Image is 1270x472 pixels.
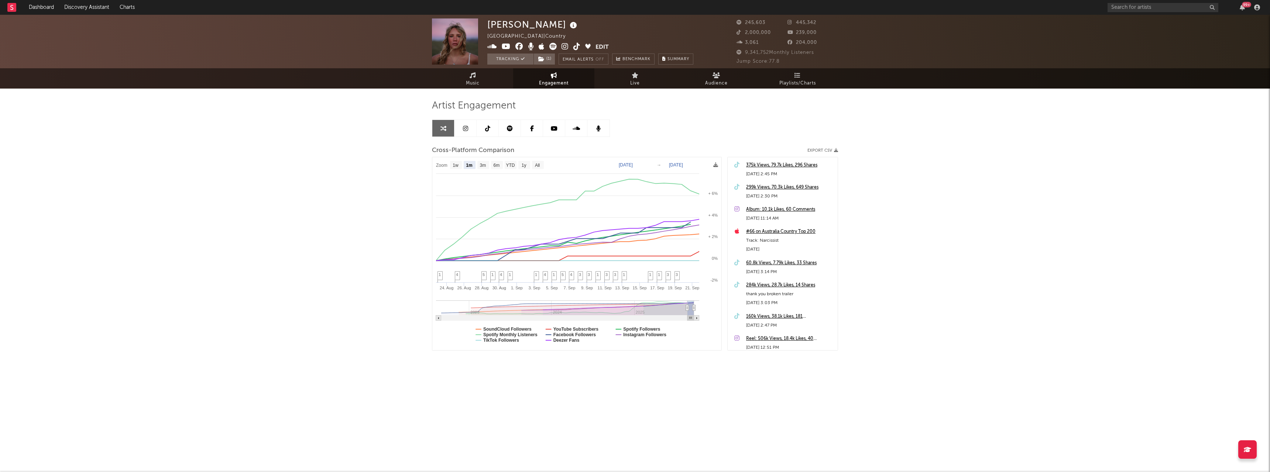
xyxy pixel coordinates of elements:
span: 4 [570,272,572,277]
span: 1 [439,272,441,277]
a: Audience [676,68,757,89]
text: YouTube Subscribers [553,327,599,332]
text: → [657,162,661,168]
text: YTD [506,163,515,168]
span: Cross-Platform Comparison [432,146,514,155]
button: 99+ [1240,4,1245,10]
button: Export CSV [807,148,838,153]
div: [DATE] 11:14 AM [746,214,834,223]
span: 1 [535,272,537,277]
a: Music [432,68,513,89]
span: Summary [667,57,689,61]
div: 284k Views, 28.7k Likes, 14 Shares [746,281,834,290]
div: thank you broken trailer [746,290,834,299]
input: Search for artists [1108,3,1218,12]
a: 60.8k Views, 7.79k Likes, 33 Shares [746,259,834,268]
span: 1 [623,272,625,277]
text: 21. Sep [685,286,699,290]
span: 9,341,752 Monthly Listeners [737,50,814,55]
div: [PERSON_NAME] [487,18,579,31]
text: 19. Sep [668,286,682,290]
span: 4 [544,272,546,277]
a: Album: 10.1k Likes, 60 Comments [746,205,834,214]
div: [GEOGRAPHIC_DATA] | Country [487,32,574,41]
text: Deezer Fans [553,338,580,343]
span: Audience [705,79,728,88]
text: Spotify Followers [623,327,660,332]
a: 375k Views, 79.7k Likes, 296 Shares [746,161,834,170]
text: 7. Sep [564,286,576,290]
div: [DATE] 3:14 PM [746,268,834,276]
text: 0% [712,256,718,261]
text: -2% [710,278,718,282]
button: Summary [658,54,693,65]
text: 24. Aug [440,286,453,290]
text: 26. Aug [457,286,471,290]
div: [DATE] 2:30 PM [746,192,834,201]
span: 1 [491,272,494,277]
span: 3 [614,272,616,277]
div: [DATE] [746,245,834,254]
text: + 6% [708,191,718,196]
span: 204,000 [787,40,817,45]
span: 1 [509,272,511,277]
span: 3 [605,272,608,277]
span: Playlists/Charts [779,79,816,88]
button: Email AlertsOff [559,54,608,65]
span: Artist Engagement [432,101,516,110]
a: Reel: 506k Views, 18.4k Likes, 40 Comments [746,334,834,343]
a: 160k Views, 38.1k Likes, 181 [DEMOGRAPHIC_DATA] [746,312,834,321]
button: (1) [534,54,555,65]
text: 11. Sep [598,286,612,290]
span: 445,342 [787,20,816,25]
a: #66 on Australia Country Top 200 [746,227,834,236]
a: Live [594,68,676,89]
span: ( 1 ) [533,54,555,65]
span: Benchmark [622,55,651,64]
text: Zoom [436,163,447,168]
text: 1w [453,163,459,168]
div: [DATE] 2:45 PM [746,170,834,179]
span: 3 [579,272,581,277]
text: [DATE] [619,162,633,168]
span: 1 [553,272,555,277]
text: [DATE] [669,162,683,168]
span: 2,000,000 [737,30,771,35]
div: [DATE] 12:51 PM [746,343,834,352]
text: All [535,163,540,168]
a: Engagement [513,68,594,89]
a: Playlists/Charts [757,68,838,89]
span: Music [466,79,480,88]
span: 5 [483,272,485,277]
text: Facebook Followers [553,332,596,337]
div: 99 + [1242,2,1251,7]
span: 3,061 [737,40,759,45]
em: Off [595,58,604,62]
span: 3 [667,272,669,277]
text: 9. Sep [581,286,593,290]
button: Tracking [487,54,533,65]
span: 1 [597,272,599,277]
span: 239,000 [787,30,817,35]
span: 4 [456,272,458,277]
text: 17. Sep [650,286,664,290]
text: Instagram Followers [623,332,666,337]
text: 5. Sep [546,286,558,290]
div: [DATE] 2:47 PM [746,321,834,330]
text: 1y [522,163,526,168]
span: 3 [676,272,678,277]
a: Benchmark [612,54,655,65]
a: 299k Views, 70.3k Likes, 649 Shares [746,183,834,192]
span: 5 [562,272,564,277]
div: [DATE] 3:03 PM [746,299,834,307]
text: 3m [480,163,486,168]
text: SoundCloud Followers [483,327,532,332]
text: 28. Aug [475,286,488,290]
text: Spotify Monthly Listeners [483,332,538,337]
